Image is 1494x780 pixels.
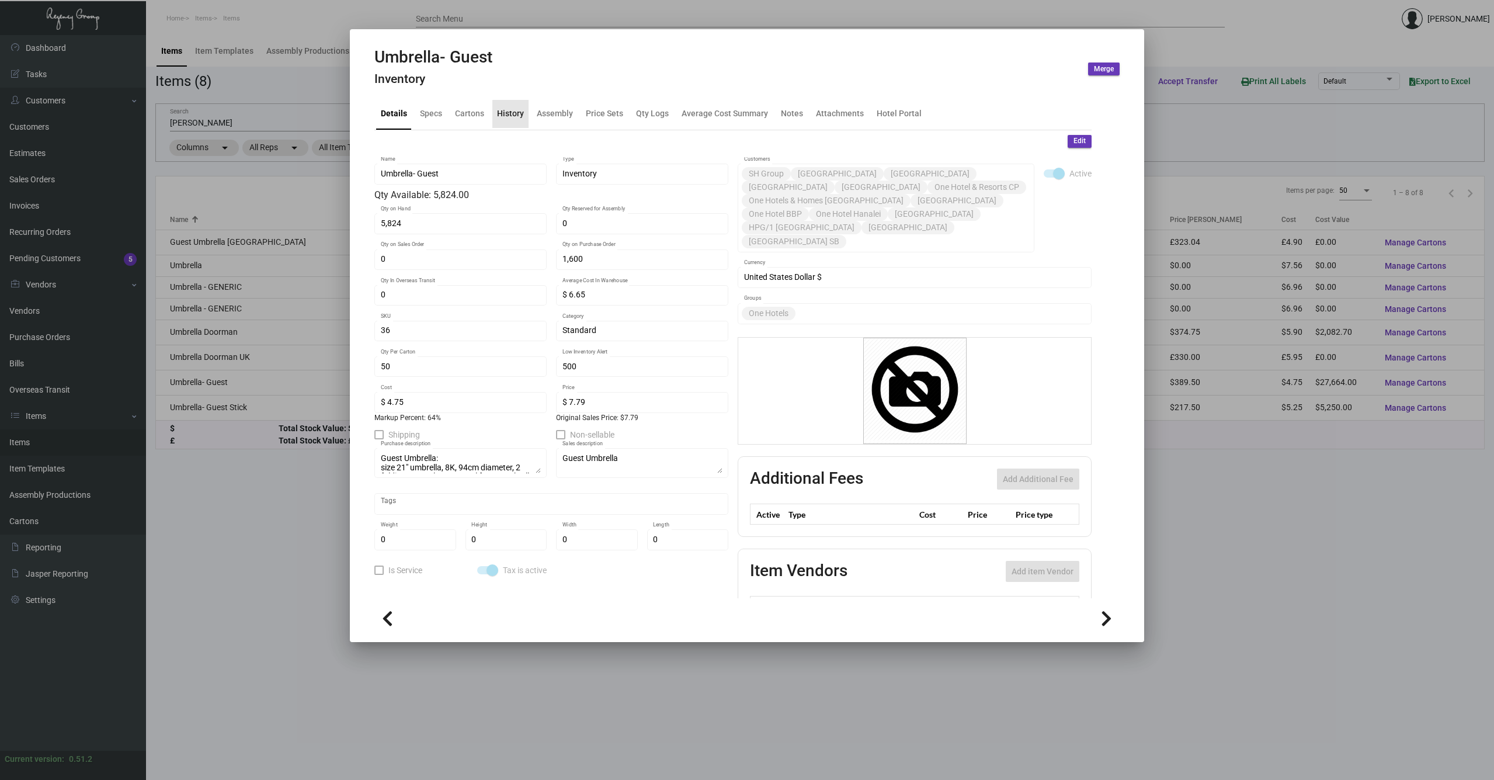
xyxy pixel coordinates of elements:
[537,108,573,120] div: Assembly
[374,72,492,86] h4: Inventory
[997,469,1079,490] button: Add Additional Fee
[979,597,1079,617] th: SKU
[781,108,803,120] div: Notes
[381,108,407,120] div: Details
[786,504,916,525] th: Type
[750,469,863,490] h2: Additional Fees
[800,597,979,617] th: Vendor
[835,181,927,194] mat-chip: [GEOGRAPHIC_DATA]
[1094,64,1114,74] span: Merge
[5,753,64,765] div: Current version:
[388,563,422,577] span: Is Service
[877,108,922,120] div: Hotel Portal
[742,167,791,181] mat-chip: SH Group
[751,504,786,525] th: Active
[742,307,795,320] mat-chip: One Hotels
[69,753,92,765] div: 0.51.2
[742,194,911,207] mat-chip: One Hotels & Homes [GEOGRAPHIC_DATA]
[1013,504,1065,525] th: Price type
[1012,567,1073,576] span: Add item Vendor
[791,167,884,181] mat-chip: [GEOGRAPHIC_DATA]
[1003,474,1073,484] span: Add Additional Fee
[1006,561,1079,582] button: Add item Vendor
[374,188,728,202] div: Qty Available: 5,824.00
[809,207,888,221] mat-chip: One Hotel Hanalei
[1073,136,1086,146] span: Edit
[849,237,1029,246] input: Add new..
[682,108,768,120] div: Average Cost Summary
[884,167,977,181] mat-chip: [GEOGRAPHIC_DATA]
[742,235,846,248] mat-chip: [GEOGRAPHIC_DATA] SB
[927,181,1026,194] mat-chip: One Hotel & Resorts CP
[388,428,420,442] span: Shipping
[965,504,1013,525] th: Price
[916,504,964,525] th: Cost
[455,108,484,120] div: Cartons
[798,309,1086,318] input: Add new..
[374,47,492,67] h2: Umbrella- Guest
[570,428,614,442] span: Non-sellable
[750,561,847,582] h2: Item Vendors
[751,597,800,617] th: Preffered
[636,108,669,120] div: Qty Logs
[497,108,524,120] div: History
[888,207,981,221] mat-chip: [GEOGRAPHIC_DATA]
[586,108,623,120] div: Price Sets
[1088,63,1120,75] button: Merge
[742,221,861,234] mat-chip: HPG/1 [GEOGRAPHIC_DATA]
[816,108,864,120] div: Attachments
[742,181,835,194] mat-chip: [GEOGRAPHIC_DATA]
[503,563,547,577] span: Tax is active
[861,221,954,234] mat-chip: [GEOGRAPHIC_DATA]
[742,207,809,221] mat-chip: One Hotel BBP
[911,194,1003,207] mat-chip: [GEOGRAPHIC_DATA]
[1069,167,1092,181] span: Active
[1068,135,1092,148] button: Edit
[420,108,442,120] div: Specs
